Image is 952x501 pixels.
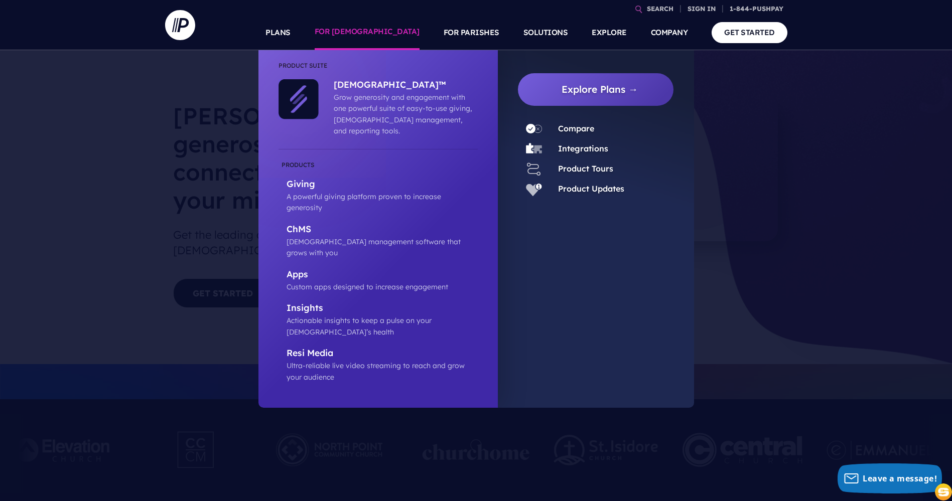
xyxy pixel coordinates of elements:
a: Apps Custom apps designed to increase engagement [279,269,478,293]
p: Custom apps designed to increase engagement [287,281,478,292]
p: Apps [287,269,478,281]
button: Leave a message! [838,463,942,493]
p: Grow generosity and engagement with one powerful suite of easy-to-use giving, [DEMOGRAPHIC_DATA] ... [334,92,473,137]
img: Integrations - Icon [526,141,542,157]
a: FOR [DEMOGRAPHIC_DATA] [315,15,420,50]
li: Product Suite [279,60,478,79]
p: Insights [287,302,478,315]
a: Product Tours - Icon [518,161,550,177]
img: ChurchStaq™ - Icon [279,79,319,119]
img: Compare - Icon [526,121,542,137]
a: Compare [558,123,594,133]
p: [DEMOGRAPHIC_DATA]™ [334,79,473,92]
a: COMPANY [651,15,688,50]
a: Integrations [558,143,608,153]
a: PLANS [265,15,291,50]
a: ChMS [DEMOGRAPHIC_DATA] management software that grows with you [279,224,478,259]
img: Product Tours - Icon [526,161,542,177]
a: SOLUTIONS [523,15,568,50]
span: Leave a message! [863,473,937,484]
a: Product Tours [558,163,613,174]
p: Actionable insights to keep a pulse on your [DEMOGRAPHIC_DATA]’s health [287,315,478,338]
a: Compare - Icon [518,121,550,137]
a: FOR PARISHES [444,15,499,50]
img: Product Updates - Icon [526,181,542,197]
a: Giving A powerful giving platform proven to increase generosity [279,159,478,214]
p: Ultra-reliable live video streaming to reach and grow your audience [287,360,478,383]
a: EXPLORE [592,15,627,50]
a: Product Updates - Icon [518,181,550,197]
a: GET STARTED [712,22,787,43]
p: ChMS [287,224,478,236]
p: [DEMOGRAPHIC_DATA] management software that grows with you [287,236,478,259]
a: Product Updates [558,184,624,194]
p: Resi Media [287,348,478,360]
a: Integrations - Icon [518,141,550,157]
a: [DEMOGRAPHIC_DATA]™ Grow generosity and engagement with one powerful suite of easy-to-use giving,... [319,79,473,137]
p: Giving [287,179,478,191]
a: Explore Plans → [526,73,674,106]
p: A powerful giving platform proven to increase generosity [287,191,478,214]
a: Resi Media Ultra-reliable live video streaming to reach and grow your audience [279,348,478,383]
a: Insights Actionable insights to keep a pulse on your [DEMOGRAPHIC_DATA]’s health [279,302,478,338]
